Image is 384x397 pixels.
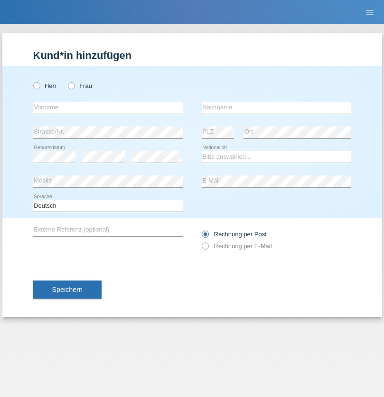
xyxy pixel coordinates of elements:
input: Rechnung per E-Mail [202,242,208,254]
button: Speichern [33,281,102,299]
h1: Kund*in hinzufügen [33,49,351,61]
label: Rechnung per E-Mail [202,242,272,250]
input: Frau [68,82,74,88]
a: menu [360,9,379,15]
label: Rechnung per Post [202,231,267,238]
span: Speichern [52,286,83,293]
i: menu [365,8,375,17]
input: Rechnung per Post [202,231,208,242]
label: Herr [33,82,57,89]
input: Herr [33,82,39,88]
label: Frau [68,82,92,89]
